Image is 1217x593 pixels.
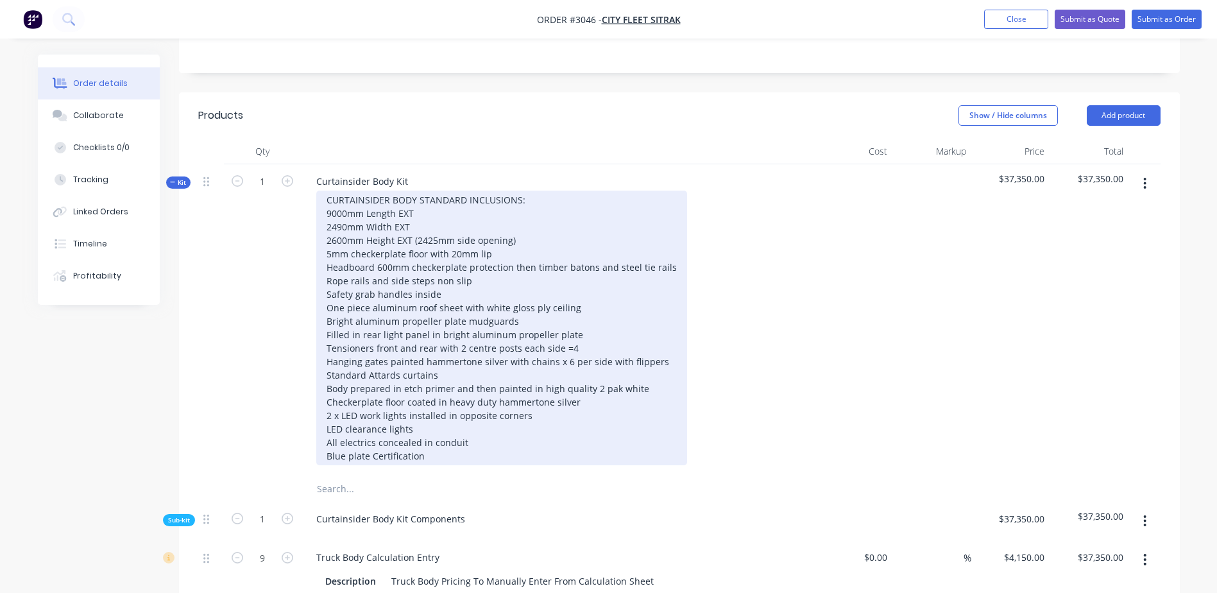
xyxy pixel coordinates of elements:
div: Linked Orders [73,206,128,218]
div: Truck Body Calculation Entry [306,548,450,567]
button: Submit as Quote [1055,10,1125,29]
button: Collaborate [38,99,160,132]
button: Profitability [38,260,160,292]
button: Tracking [38,164,160,196]
div: Sub-kit [163,514,195,526]
button: Order details [38,67,160,99]
div: Profitability [73,270,121,282]
span: Sub-kit [168,515,190,525]
div: Total [1050,139,1128,164]
div: Timeline [73,238,107,250]
span: $37,350.00 [976,512,1045,526]
span: $37,350.00 [1055,510,1123,523]
button: Show / Hide columns [958,105,1058,126]
div: Description [320,572,381,590]
div: CURTAINSIDER BODY STANDARD INCLUSIONS: 9000mm Length EXT 2490mm Width EXT 2600mm Height EXT (2425... [316,191,687,465]
div: Checklists 0/0 [73,142,130,153]
div: Qty [224,139,301,164]
button: Submit as Order [1132,10,1202,29]
button: Linked Orders [38,196,160,228]
button: Checklists 0/0 [38,132,160,164]
button: Add product [1087,105,1161,126]
div: Price [971,139,1050,164]
div: Markup [892,139,971,164]
img: Factory [23,10,42,29]
div: Kit [166,176,191,189]
div: Curtainsider Body Kit [306,172,418,191]
span: Kit [170,178,187,187]
span: $37,350.00 [1055,172,1123,185]
div: Cost [814,139,893,164]
button: Timeline [38,228,160,260]
span: % [964,551,971,565]
div: Truck Body Pricing To Manually Enter From Calculation Sheet [386,572,659,590]
button: Close [984,10,1048,29]
div: Products [198,108,243,123]
span: Order #3046 - [537,13,602,26]
a: City Fleet Sitrak [602,13,681,26]
div: Curtainsider Body Kit Components [306,510,475,528]
span: $37,350.00 [976,172,1045,185]
div: Tracking [73,174,108,185]
div: Order details [73,78,128,89]
div: Collaborate [73,110,124,121]
input: Search... [316,476,573,502]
